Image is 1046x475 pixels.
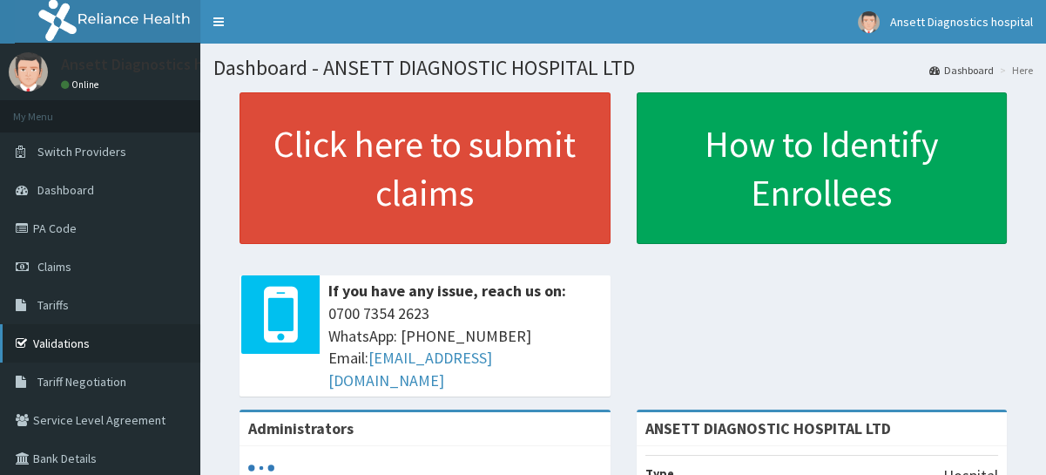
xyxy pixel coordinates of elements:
span: Tariffs [37,297,69,313]
strong: ANSETT DIAGNOSTIC HOSPITAL LTD [645,418,891,438]
a: How to Identify Enrollees [637,92,1008,244]
img: User Image [9,52,48,92]
li: Here [995,63,1033,78]
span: Ansett Diagnostics hospital [890,14,1033,30]
span: Claims [37,259,71,275]
span: Dashboard [37,182,94,198]
a: Dashboard [929,63,994,78]
img: User Image [858,11,880,33]
h1: Dashboard - ANSETT DIAGNOSTIC HOSPITAL LTD [213,57,1033,79]
a: [EMAIL_ADDRESS][DOMAIN_NAME] [328,348,492,390]
a: Click here to submit claims [240,92,611,244]
span: 0700 7354 2623 WhatsApp: [PHONE_NUMBER] Email: [328,302,602,392]
b: Administrators [248,418,354,438]
b: If you have any issue, reach us on: [328,281,566,301]
p: Ansett Diagnostics hospital [61,57,250,72]
span: Tariff Negotiation [37,374,126,390]
a: Online [61,78,103,91]
span: Switch Providers [37,144,126,159]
